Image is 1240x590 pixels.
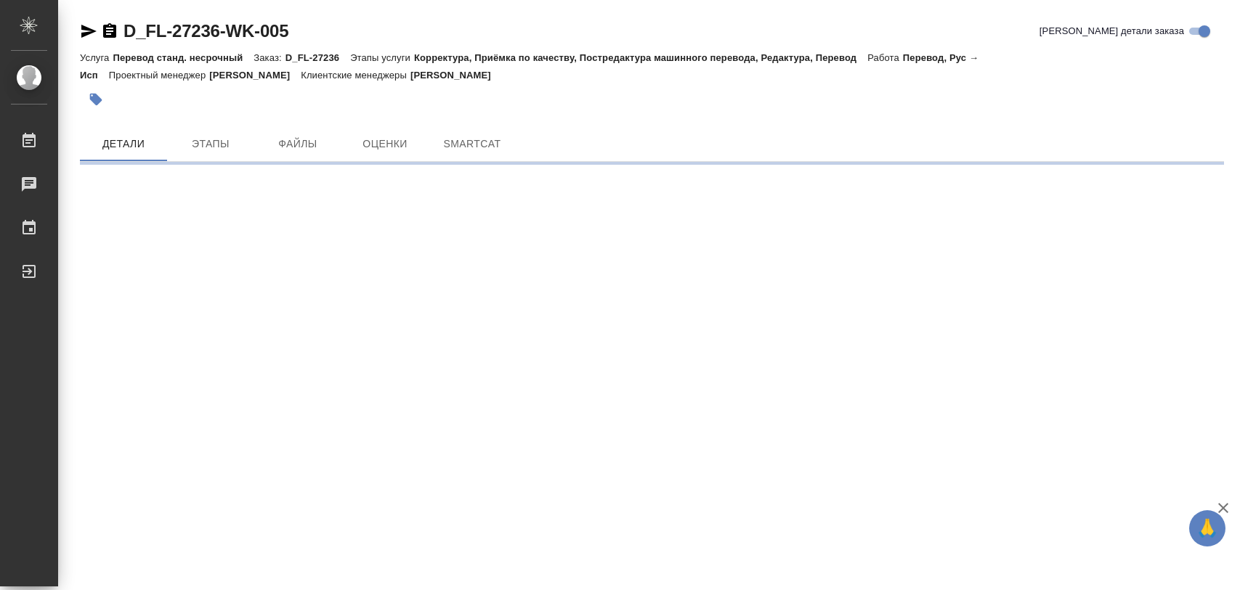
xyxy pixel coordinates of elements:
p: [PERSON_NAME] [209,70,301,81]
span: Файлы [263,135,333,153]
span: Детали [89,135,158,153]
button: Скопировать ссылку [101,22,118,40]
p: Проектный менеджер [109,70,209,81]
button: 🙏 [1189,510,1225,546]
p: Корректура, Приёмка по качеству, Постредактура машинного перевода, Редактура, Перевод [414,52,867,63]
p: Этапы услуги [350,52,414,63]
p: Услуга [80,52,113,63]
p: [PERSON_NAME] [410,70,502,81]
button: Скопировать ссылку для ЯМессенджера [80,22,97,40]
span: SmartCat [437,135,507,153]
p: D_FL-27236 [285,52,350,63]
button: Добавить тэг [80,83,112,115]
p: Заказ: [254,52,285,63]
p: Клиентские менеджеры [301,70,410,81]
p: Перевод станд. несрочный [113,52,254,63]
span: [PERSON_NAME] детали заказа [1040,24,1184,38]
span: Этапы [176,135,246,153]
span: Оценки [350,135,420,153]
p: Работа [867,52,903,63]
span: 🙏 [1195,513,1220,544]
a: D_FL-27236-WK-005 [123,21,288,41]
